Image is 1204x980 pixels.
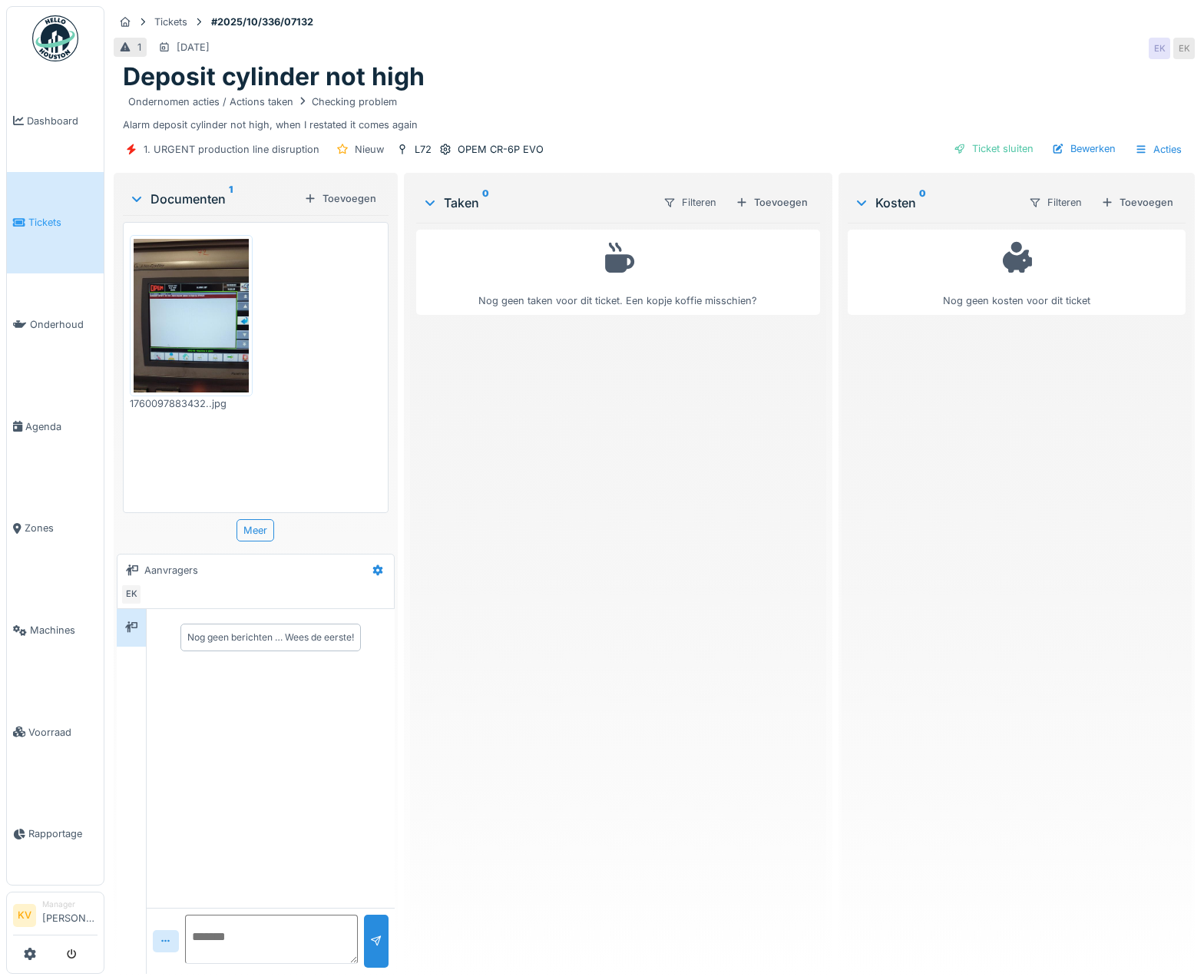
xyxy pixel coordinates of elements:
div: Documenten [129,190,298,208]
a: Agenda [7,376,104,478]
span: Agenda [25,419,98,434]
div: Toevoegen [298,188,382,209]
div: L72 [415,142,432,157]
div: Nog geen taken voor dit ticket. Een kopje koffie misschien? [426,237,810,308]
div: Filteren [1022,191,1089,214]
li: [PERSON_NAME] [42,899,98,932]
strong: #2025/10/336/07132 [205,15,319,29]
span: Voorraad [28,725,98,740]
div: 1760097883432..jpg [130,396,253,411]
div: Kosten [854,194,1016,212]
div: Toevoegen [1095,192,1179,213]
div: Ticket sluiten [948,138,1040,159]
div: Acties [1128,138,1189,161]
div: Aanvragers [144,563,198,578]
div: 1. URGENT production line disruption [144,142,319,157]
span: Zones [25,521,98,535]
a: Dashboard [7,70,104,172]
img: 1a4f2p07586lnky492rbqvhuxl3m [134,239,249,392]
div: Nog geen berichten … Wees de eerste! [187,631,354,644]
a: Machines [7,579,104,681]
span: Machines [30,623,98,637]
div: Filteren [657,191,723,214]
span: Dashboard [27,114,98,128]
div: 1 [137,40,141,55]
a: KV Manager[PERSON_NAME] [13,899,98,935]
div: Taken [422,194,650,212]
div: EK [1149,38,1170,59]
span: Tickets [28,215,98,230]
sup: 1 [229,190,233,208]
span: Rapportage [28,826,98,841]
h1: Deposit cylinder not high [123,62,425,91]
a: Tickets [7,172,104,274]
span: Onderhoud [30,317,98,332]
div: Alarm deposit cylinder not high, when I restated it comes again [123,92,1186,132]
div: Toevoegen [729,192,814,213]
div: EK [121,584,142,605]
div: Nieuw [355,142,384,157]
li: KV [13,904,36,927]
a: Rapportage [7,783,104,886]
a: Onderhoud [7,273,104,376]
img: Badge_color-CXgf-gQk.svg [32,15,78,61]
div: Manager [42,899,98,910]
a: Zones [7,478,104,580]
div: [DATE] [177,40,210,55]
div: Ondernomen acties / Actions taken Checking problem [128,94,397,109]
div: OPEM CR-6P EVO [458,142,544,157]
div: Meer [237,519,274,541]
div: Nog geen kosten voor dit ticket [858,237,1176,308]
div: Bewerken [1046,138,1122,159]
div: EK [1173,38,1195,59]
a: Voorraad [7,681,104,783]
div: Tickets [154,15,187,29]
sup: 0 [919,194,926,212]
sup: 0 [482,194,489,212]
